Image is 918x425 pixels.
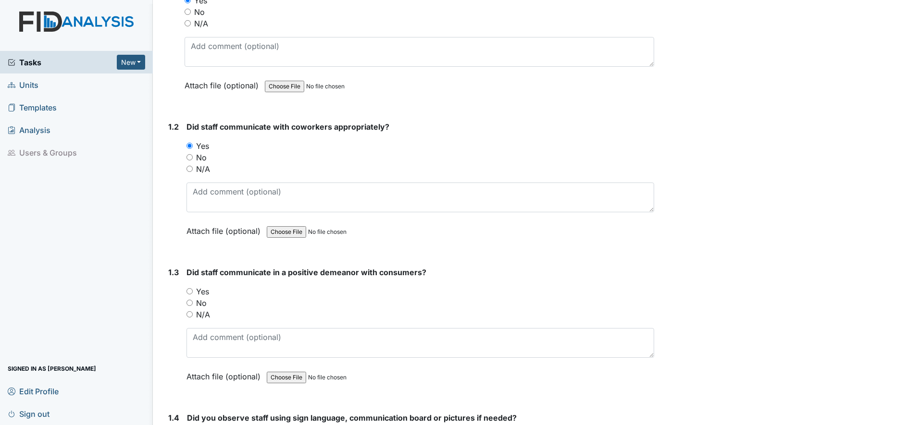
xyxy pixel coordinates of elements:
span: Units [8,77,38,92]
label: Attach file (optional) [185,74,262,91]
input: N/A [185,20,191,26]
button: New [117,55,146,70]
label: N/A [196,309,210,320]
label: 1.4 [168,412,179,424]
a: Tasks [8,57,117,68]
label: Attach file (optional) [186,365,264,382]
span: Analysis [8,122,50,137]
input: Yes [186,143,193,149]
label: No [196,152,207,163]
input: N/A [186,166,193,172]
input: N/A [186,311,193,317]
span: Edit Profile [8,384,59,399]
input: Yes [186,288,193,294]
label: N/A [194,18,208,29]
label: No [194,6,205,18]
span: Templates [8,100,57,115]
label: Yes [196,286,209,297]
label: 1.2 [168,121,179,133]
span: Did staff communicate in a positive demeanor with consumers? [186,267,426,277]
span: Did staff communicate with coworkers appropriately? [186,122,389,132]
input: No [186,154,193,160]
label: N/A [196,163,210,175]
label: Attach file (optional) [186,220,264,237]
span: Did you observe staff using sign language, communication board or pictures if needed? [187,413,517,423]
input: No [185,9,191,15]
label: No [196,297,207,309]
input: No [186,300,193,306]
span: Signed in as [PERSON_NAME] [8,361,96,376]
span: Sign out [8,406,50,421]
label: 1.3 [168,267,179,278]
label: Yes [196,140,209,152]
